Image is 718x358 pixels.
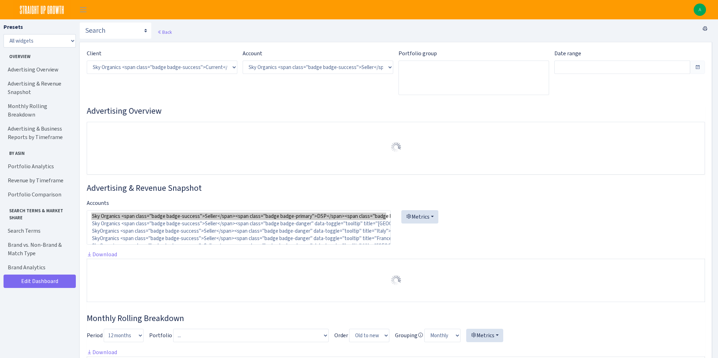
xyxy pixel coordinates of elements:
button: Toggle navigation [74,4,92,15]
a: Edit Dashboard [4,275,76,288]
label: Grouping [395,331,423,340]
h3: Widget #1 [87,106,705,116]
a: Brand vs. Non-Brand & Match Type [4,238,74,260]
select: ) [243,61,393,74]
span: Overview [4,50,74,60]
button: Metrics [466,329,503,342]
label: Portfolio group [398,49,437,58]
label: Portfolio [149,331,172,340]
img: Preloader [390,275,402,286]
label: Account [243,49,262,58]
button: Metrics [401,210,438,224]
a: Monthly Rolling Breakdown [4,99,74,122]
label: Accounts [87,199,109,207]
a: Brand Analytics [4,260,74,275]
i: Avg. daily only for these metrics:<br> Sessions<br> Units<br> Revenue<br> Spend<br> Ad Sales<br> ... [418,332,423,338]
label: Presets [4,23,23,31]
a: Portfolio Analytics [4,159,74,174]
span: By ASIN [4,147,74,157]
a: Portfolio Comparison [4,188,74,202]
a: Advertising Overview [4,63,74,77]
option: Sky Organics <span class="badge badge-success">Seller</span><span class="badge badge-danger" data... [91,220,386,227]
option: SkyOrganics <span class="badge badge-success">Seller</span><span class="badge badge-danger" data-... [91,227,386,235]
a: Revenue by Timeframe [4,174,74,188]
label: Date range [554,49,581,58]
img: Preloader [390,142,402,153]
a: A [694,4,706,16]
h3: Widget #38 [87,313,705,324]
img: Angela Sun [694,4,706,16]
label: Client [87,49,102,58]
a: Back [157,29,172,35]
a: Download [87,348,117,356]
a: Search Terms [4,224,74,238]
a: Advertising & Business Reports by Timeframe [4,122,74,144]
option: Sky Organics <span class="badge badge-success">Seller</span><span class="badge badge-primary">DSP... [91,213,386,220]
option: SkyOrganics <span class="badge badge-success">Seller</span><span class="badge badge-danger" data-... [91,242,386,250]
label: Order [334,331,348,340]
a: Download [87,251,117,258]
option: SkyOrganics <span class="badge badge-success">Seller</span><span class="badge badge-danger" data-... [91,235,386,242]
label: Period [87,331,103,340]
a: Advertising & Revenue Snapshot [4,77,74,99]
span: Search Terms & Market Share [4,205,74,221]
h3: Widget #2 [87,183,705,193]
